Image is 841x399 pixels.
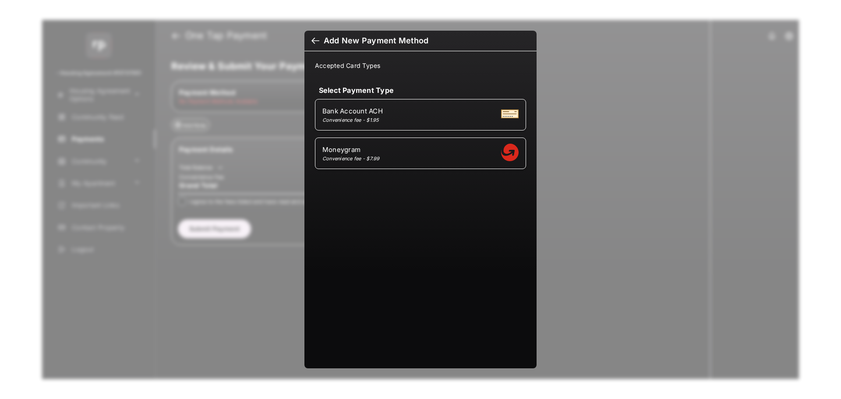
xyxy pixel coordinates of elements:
[322,145,380,154] span: Moneygram
[324,36,428,46] div: Add New Payment Method
[315,62,384,69] span: Accepted Card Types
[315,86,526,95] h4: Select Payment Type
[322,155,380,162] div: Convenience fee - $7.99
[322,117,383,123] div: Convenience fee - $1.95
[322,107,383,115] span: Bank Account ACH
